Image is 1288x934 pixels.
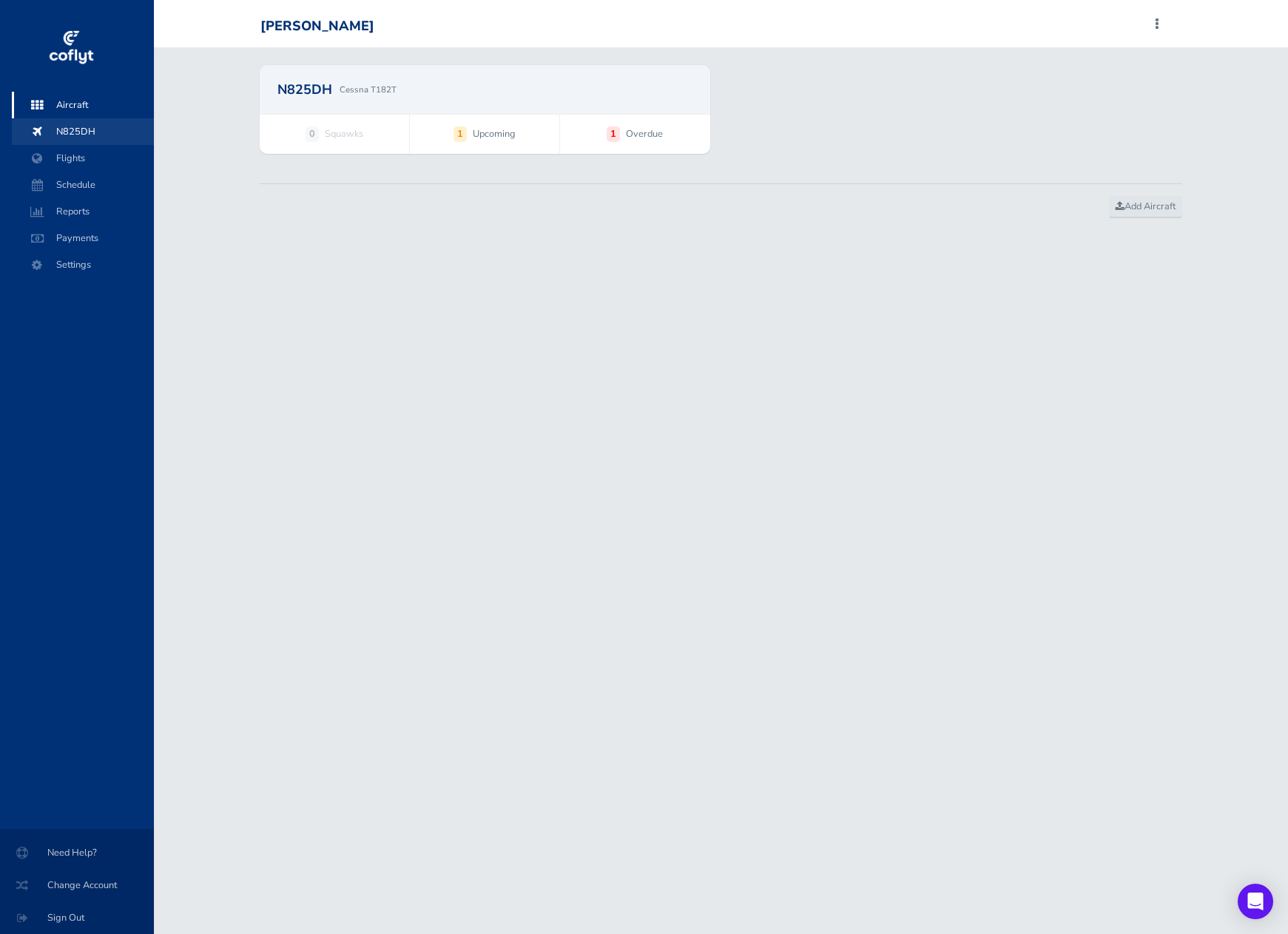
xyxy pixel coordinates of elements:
span: Squawks [325,126,363,141]
a: Add Aircraft [1109,196,1182,218]
span: Settings [27,251,139,278]
strong: 0 [306,126,319,141]
a: N825DH Cessna T182T 0 Squawks 1 Upcoming 1 Overdue [260,65,710,154]
span: Reports [27,198,139,225]
span: Payments [27,225,139,251]
span: Sign Out [18,904,136,931]
span: Flights [27,145,139,172]
strong: 1 [454,126,467,141]
span: N825DH [27,118,139,145]
img: coflyt logo [47,26,95,70]
p: Cessna T182T [340,83,397,96]
span: Change Account [18,872,136,899]
span: Overdue [626,126,663,141]
span: Aircraft [27,92,139,118]
span: Schedule [27,172,139,198]
strong: 1 [607,126,620,141]
span: Need Help? [18,839,136,866]
span: Upcoming [473,126,516,141]
h2: N825DH [277,83,332,96]
span: Add Aircraft [1116,200,1176,213]
div: [PERSON_NAME] [260,18,374,35]
div: Open Intercom Messenger [1238,884,1273,919]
